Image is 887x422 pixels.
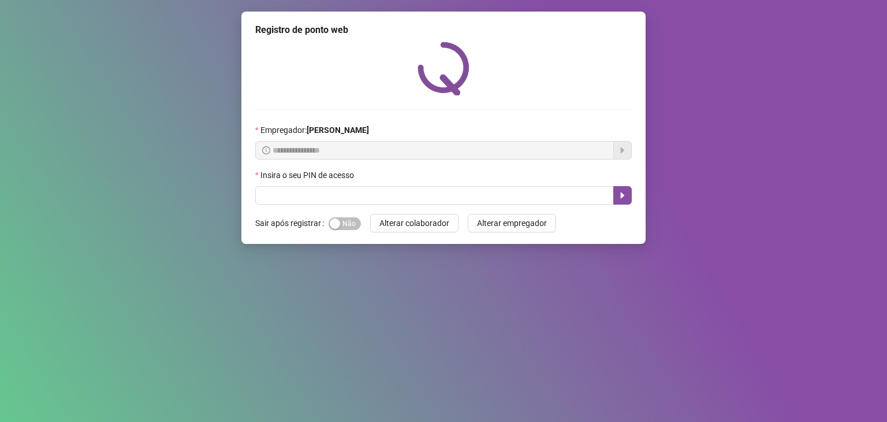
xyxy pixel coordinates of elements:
[379,217,449,229] span: Alterar colaborador
[260,124,369,136] span: Empregador :
[255,214,329,232] label: Sair após registrar
[477,217,547,229] span: Alterar empregador
[262,146,270,154] span: info-circle
[418,42,469,95] img: QRPoint
[255,23,632,37] div: Registro de ponto web
[255,169,361,182] label: Insira o seu PIN de acesso
[618,191,627,200] span: caret-right
[370,214,459,232] button: Alterar colaborador
[307,125,369,135] strong: [PERSON_NAME]
[468,214,556,232] button: Alterar empregador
